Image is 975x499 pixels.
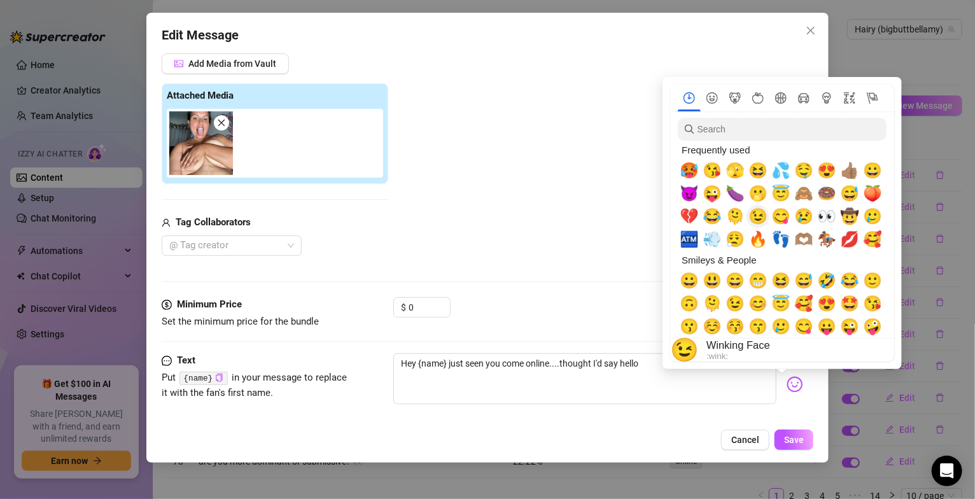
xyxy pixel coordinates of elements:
[177,355,195,366] strong: Text
[162,353,172,369] span: message
[932,456,962,486] div: Open Intercom Messenger
[801,20,821,41] button: Close
[177,299,242,310] strong: Minimum Price
[179,372,227,385] code: {name}
[174,59,183,68] span: picture
[167,90,234,101] strong: Attached Media
[806,25,816,36] span: close
[176,216,251,228] strong: Tag Collaborators
[721,430,769,450] button: Cancel
[217,118,226,127] span: close
[775,430,813,450] button: Save
[801,25,821,36] span: Close
[784,435,804,445] span: Save
[162,25,239,45] span: Edit Message
[787,376,803,393] img: svg%3e
[162,297,172,313] span: dollar
[169,111,233,175] img: media
[188,59,276,69] span: Add Media from Vault
[215,374,223,382] span: copy
[215,373,223,383] button: Click to Copy
[162,53,289,74] button: Add Media from Vault
[162,215,171,230] span: user
[731,435,759,445] span: Cancel
[393,353,776,404] textarea: Hey {name} just seen you come online....thought I'd say hello
[162,372,347,398] span: Put in your message to replace it with the fan's first name.
[162,316,319,327] span: Set the minimum price for the bundle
